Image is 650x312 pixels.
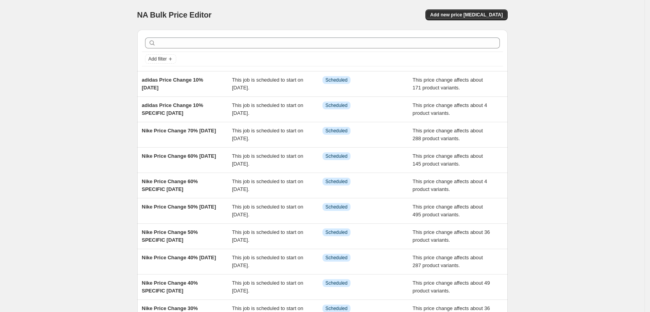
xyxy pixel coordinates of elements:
[413,255,483,268] span: This price change affects about 287 product variants.
[232,204,303,218] span: This job is scheduled to start on [DATE].
[413,280,490,294] span: This price change affects about 49 product variants.
[413,229,490,243] span: This price change affects about 36 product variants.
[142,255,216,260] span: Nike Price Change 40% [DATE]
[326,305,348,312] span: Scheduled
[232,229,303,243] span: This job is scheduled to start on [DATE].
[326,229,348,235] span: Scheduled
[425,9,507,20] button: Add new price [MEDICAL_DATA]
[137,11,212,19] span: NA Bulk Price Editor
[142,229,198,243] span: Nike Price Change 50% SPECIFIC [DATE]
[326,204,348,210] span: Scheduled
[142,204,216,210] span: Nike Price Change 50% [DATE]
[232,153,303,167] span: This job is scheduled to start on [DATE].
[326,178,348,185] span: Scheduled
[142,102,204,116] span: adidas Price Change 10% SPECIFIC [DATE]
[232,178,303,192] span: This job is scheduled to start on [DATE].
[326,280,348,286] span: Scheduled
[142,153,216,159] span: Nike Price Change 60% [DATE]
[149,56,167,62] span: Add filter
[142,280,198,294] span: Nike Price Change 40% SPECIFIC [DATE]
[232,280,303,294] span: This job is scheduled to start on [DATE].
[232,128,303,141] span: This job is scheduled to start on [DATE].
[326,255,348,261] span: Scheduled
[232,102,303,116] span: This job is scheduled to start on [DATE].
[326,102,348,109] span: Scheduled
[326,77,348,83] span: Scheduled
[142,178,198,192] span: Nike Price Change 60% SPECIFIC [DATE]
[142,77,204,91] span: adidas Price Change 10% [DATE]
[413,204,483,218] span: This price change affects about 495 product variants.
[413,102,487,116] span: This price change affects about 4 product variants.
[232,255,303,268] span: This job is scheduled to start on [DATE].
[145,54,176,64] button: Add filter
[413,153,483,167] span: This price change affects about 145 product variants.
[430,12,503,18] span: Add new price [MEDICAL_DATA]
[413,77,483,91] span: This price change affects about 171 product variants.
[413,128,483,141] span: This price change affects about 288 product variants.
[142,128,216,134] span: Nike Price Change 70% [DATE]
[326,153,348,159] span: Scheduled
[232,77,303,91] span: This job is scheduled to start on [DATE].
[413,178,487,192] span: This price change affects about 4 product variants.
[326,128,348,134] span: Scheduled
